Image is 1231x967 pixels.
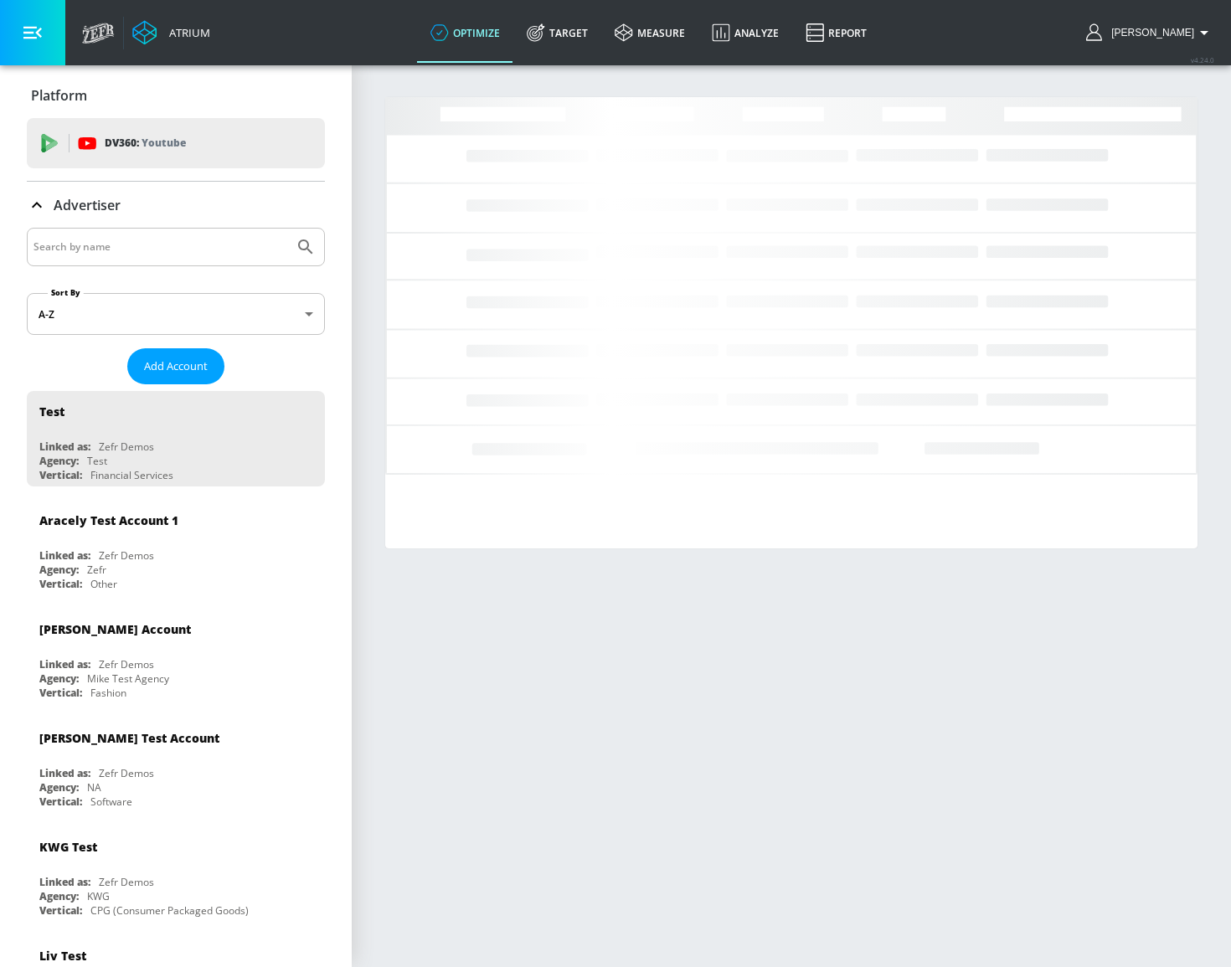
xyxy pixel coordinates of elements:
[39,621,191,637] div: [PERSON_NAME] Account
[142,134,186,152] p: Youtube
[90,795,132,809] div: Software
[90,686,126,700] div: Fashion
[39,563,79,577] div: Agency:
[87,454,107,468] div: Test
[87,889,110,903] div: KWG
[1191,55,1214,64] span: v 4.24.0
[39,548,90,563] div: Linked as:
[87,671,169,686] div: Mike Test Agency
[99,766,154,780] div: Zefr Demos
[99,875,154,889] div: Zefr Demos
[27,500,325,595] div: Aracely Test Account 1Linked as:Zefr DemosAgency:ZefrVertical:Other
[27,182,325,229] div: Advertiser
[90,577,117,591] div: Other
[33,236,287,258] input: Search by name
[39,468,82,482] div: Vertical:
[417,3,513,63] a: optimize
[27,391,325,486] div: TestLinked as:Zefr DemosAgency:TestVertical:Financial Services
[90,903,249,918] div: CPG (Consumer Packaged Goods)
[39,795,82,809] div: Vertical:
[27,118,325,168] div: DV360: Youtube
[31,86,87,105] p: Platform
[105,134,186,152] p: DV360:
[39,780,79,795] div: Agency:
[513,3,601,63] a: Target
[698,3,792,63] a: Analyze
[127,348,224,384] button: Add Account
[99,440,154,454] div: Zefr Demos
[27,826,325,922] div: KWG TestLinked as:Zefr DemosAgency:KWGVertical:CPG (Consumer Packaged Goods)
[601,3,698,63] a: measure
[39,512,178,528] div: Aracely Test Account 1
[39,577,82,591] div: Vertical:
[39,839,97,855] div: KWG Test
[99,657,154,671] div: Zefr Demos
[39,903,82,918] div: Vertical:
[90,468,173,482] div: Financial Services
[48,287,84,298] label: Sort By
[27,718,325,813] div: [PERSON_NAME] Test AccountLinked as:Zefr DemosAgency:NAVertical:Software
[132,20,210,45] a: Atrium
[39,404,64,419] div: Test
[1105,27,1194,39] span: login as: justin.nim@zefr.com
[39,889,79,903] div: Agency:
[39,440,90,454] div: Linked as:
[39,730,219,746] div: [PERSON_NAME] Test Account
[39,454,79,468] div: Agency:
[87,780,101,795] div: NA
[87,563,106,577] div: Zefr
[1086,23,1214,43] button: [PERSON_NAME]
[39,686,82,700] div: Vertical:
[99,548,154,563] div: Zefr Demos
[27,293,325,335] div: A-Z
[39,766,90,780] div: Linked as:
[27,609,325,704] div: [PERSON_NAME] AccountLinked as:Zefr DemosAgency:Mike Test AgencyVertical:Fashion
[39,657,90,671] div: Linked as:
[27,72,325,119] div: Platform
[144,357,208,376] span: Add Account
[39,875,90,889] div: Linked as:
[792,3,880,63] a: Report
[39,948,86,964] div: Liv Test
[162,25,210,40] div: Atrium
[54,196,121,214] p: Advertiser
[39,671,79,686] div: Agency:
